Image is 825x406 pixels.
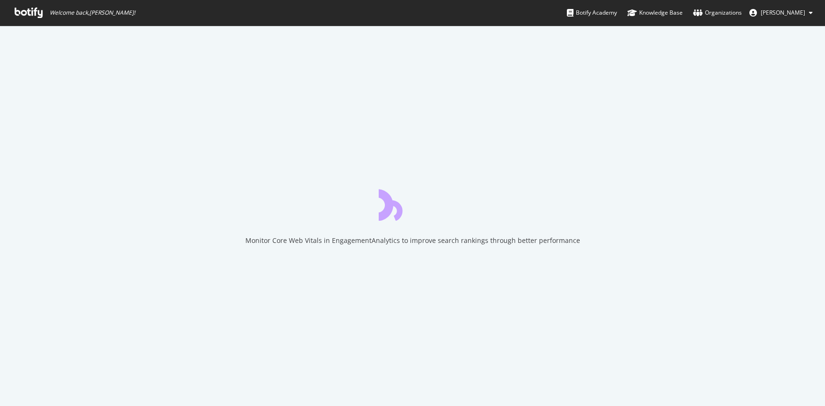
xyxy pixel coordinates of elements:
[50,9,135,17] span: Welcome back, [PERSON_NAME] !
[742,5,820,20] button: [PERSON_NAME]
[245,236,580,245] div: Monitor Core Web Vitals in EngagementAnalytics to improve search rankings through better performance
[693,8,742,17] div: Organizations
[761,9,805,17] span: Ruth Franco
[627,8,683,17] div: Knowledge Base
[379,187,447,221] div: animation
[567,8,617,17] div: Botify Academy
